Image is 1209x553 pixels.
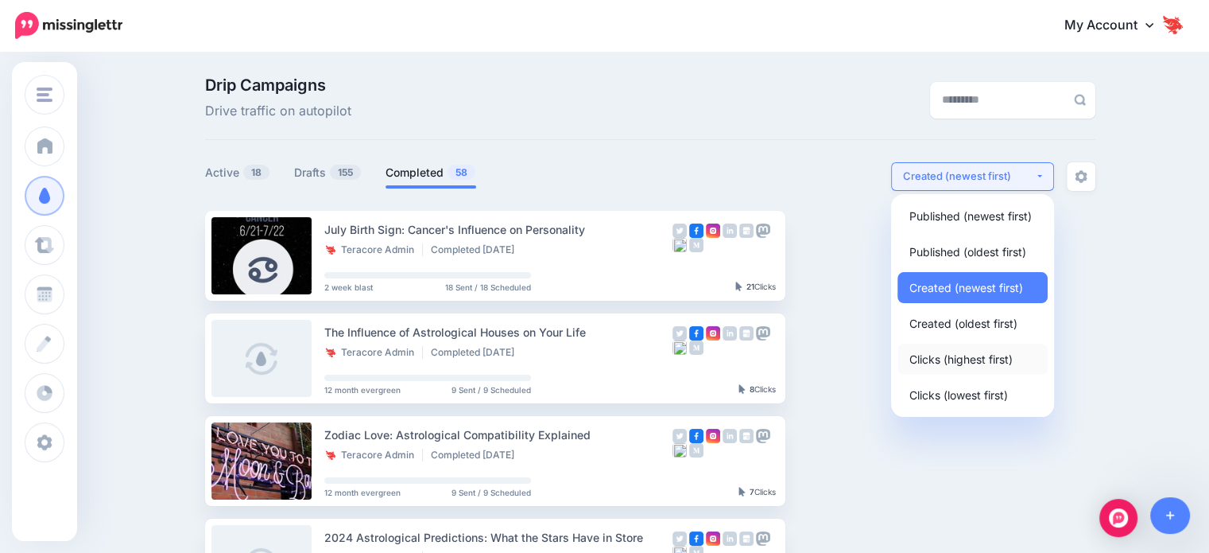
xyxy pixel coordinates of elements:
img: medium-grey-square.png [689,238,703,252]
div: Clicks [738,488,776,497]
img: mastodon-grey-square.png [756,532,770,546]
span: 12 month evergreen [324,489,401,497]
div: Clicks [735,282,776,292]
li: Teracore Admin [324,449,423,461]
span: Drive traffic on autopilot [205,101,351,122]
img: medium-grey-square.png [689,341,703,355]
img: google_business-grey-square.png [739,429,754,443]
b: 8 [750,384,754,394]
li: Completed [DATE] [431,346,522,359]
img: pointer-grey-darker.png [738,384,746,394]
b: 21 [746,282,754,291]
span: Clicks (highest first) [909,349,1013,368]
li: Teracore Admin [324,346,423,359]
a: My Account [1048,6,1185,45]
div: Open Intercom Messenger [1099,499,1137,537]
img: search-grey-6.png [1074,94,1086,106]
a: Completed58 [386,163,476,182]
img: twitter-grey-square.png [672,224,687,238]
b: 7 [750,487,754,497]
span: 9 Sent / 9 Scheduled [451,489,531,497]
img: bluesky-grey-square.png [672,341,687,355]
img: Missinglettr [15,12,122,39]
img: mastodon-grey-square.png [756,326,770,341]
div: Zodiac Love: Astrological Compatibility Explained [324,426,672,444]
img: medium-grey-square.png [689,443,703,458]
img: linkedin-grey-square.png [723,532,737,546]
img: menu.png [37,88,52,102]
img: mastodon-grey-square.png [756,224,770,238]
span: 9 Sent / 9 Scheduled [451,386,531,394]
div: The Influence of Astrological Houses on Your Life [324,323,672,341]
img: twitter-grey-square.png [672,532,687,546]
img: google_business-grey-square.png [739,224,754,238]
img: pointer-grey-darker.png [738,487,746,497]
img: instagram-square.png [706,429,720,443]
li: Completed [DATE] [431,243,522,256]
li: Teracore Admin [324,243,423,256]
img: pointer-grey-darker.png [735,282,742,291]
div: Created (newest first) [903,169,1035,184]
span: Clicks (lowest first) [909,385,1008,404]
img: twitter-grey-square.png [672,326,687,341]
span: 58 [448,165,475,180]
span: Published (newest first) [909,206,1032,225]
span: 155 [330,165,361,180]
span: Created (newest first) [909,278,1023,297]
img: facebook-square.png [689,429,703,443]
img: facebook-square.png [689,532,703,546]
img: instagram-square.png [706,326,720,341]
img: instagram-square.png [706,532,720,546]
img: mastodon-grey-square.png [756,429,770,443]
span: 12 month evergreen [324,386,401,394]
img: google_business-grey-square.png [739,532,754,546]
img: linkedin-grey-square.png [723,224,737,238]
a: Active18 [205,163,270,182]
button: Created (newest first) [891,162,1054,191]
a: Drafts155 [294,163,362,182]
img: bluesky-grey-square.png [672,238,687,252]
span: 18 [243,165,269,180]
img: linkedin-grey-square.png [723,429,737,443]
img: instagram-square.png [706,224,720,238]
img: linkedin-grey-square.png [723,326,737,341]
img: google_business-grey-square.png [739,326,754,341]
span: Published (oldest first) [909,242,1026,261]
img: facebook-square.png [689,326,703,341]
span: 18 Sent / 18 Scheduled [445,283,531,291]
span: Created (oldest first) [909,313,1017,333]
div: 2024 Astrological Predictions: What the Stars Have in Store [324,528,672,547]
li: Completed [DATE] [431,449,522,461]
img: settings-grey.png [1075,170,1087,183]
div: Clicks [738,385,776,395]
span: 2 week blast [324,283,373,291]
img: facebook-square.png [689,224,703,238]
img: twitter-grey-square.png [672,429,687,443]
div: July Birth Sign: Cancer's Influence on Personality [324,220,672,239]
img: bluesky-grey-square.png [672,443,687,458]
span: Drip Campaigns [205,77,351,93]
